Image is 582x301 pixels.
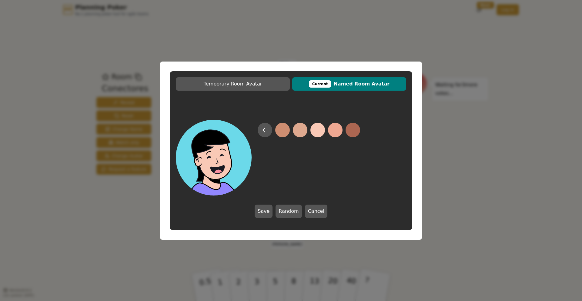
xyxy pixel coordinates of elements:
[179,80,287,88] span: Temporary Room Avatar
[309,80,331,88] div: This avatar will be displayed in dedicated rooms
[276,205,302,218] button: Random
[295,80,403,88] span: Named Room Avatar
[292,77,406,91] button: CurrentNamed Room Avatar
[176,77,290,91] button: Temporary Room Avatar
[305,205,327,218] button: Cancel
[255,205,273,218] button: Save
